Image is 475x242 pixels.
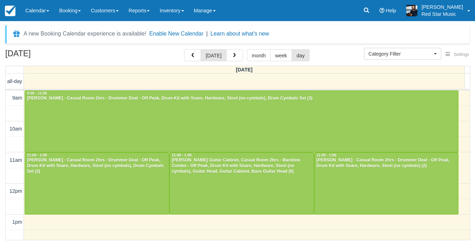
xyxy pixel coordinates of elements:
[25,90,458,152] a: 9:00 - 11:00[PERSON_NAME] - Casual Room 2hrs - Drummer Deal - Off Peak, Drum Kit with Snare, Hard...
[171,158,312,174] div: [PERSON_NAME] Guitar Cabinet, Casual Room 2hrs - Backline Combo - Off Peak, Drum Kit with Snare, ...
[172,153,192,157] span: 11:00 - 1:00
[364,48,441,60] button: Category Filter
[441,50,473,60] button: Settings
[12,219,22,225] span: 1pm
[5,6,15,16] img: checkfront-main-nav-mini-logo.png
[247,49,271,61] button: month
[27,158,167,174] div: [PERSON_NAME] - Casual Room 2hrs - Drummer Deal - Off Peak, Drum Kit with Snare, Hardware, Stool ...
[314,152,459,215] a: 11:00 - 1:00[PERSON_NAME] - Casual Room 2hrs - Drummer Deal - Off Peak, Drum Kit with Snare, Hard...
[201,49,226,61] button: [DATE]
[169,152,314,215] a: 11:00 - 1:00[PERSON_NAME] Guitar Cabinet, Casual Room 2hrs - Backline Combo - Off Peak, Drum Kit ...
[9,157,22,163] span: 11am
[27,153,47,157] span: 11:00 - 1:00
[422,4,463,11] p: [PERSON_NAME]
[236,67,253,72] span: [DATE]
[27,96,456,101] div: [PERSON_NAME] - Casual Room 2hrs - Drummer Deal - Off Peak, Drum Kit with Snare, Hardware, Stool ...
[422,11,463,18] p: Red Star Music
[316,158,457,169] div: [PERSON_NAME] - Casual Room 2hrs - Drummer Deal - Off Peak, Drum Kit with Snare, Hardware, Stool ...
[386,8,396,13] span: Help
[369,50,432,57] span: Category Filter
[7,78,22,84] span: all-day
[149,30,203,37] button: Enable New Calendar
[5,49,94,62] h2: [DATE]
[210,31,269,37] a: Learn about what's new
[270,49,292,61] button: week
[25,152,169,215] a: 11:00 - 1:00[PERSON_NAME] - Casual Room 2hrs - Drummer Deal - Off Peak, Drum Kit with Snare, Hard...
[12,95,22,101] span: 9am
[27,91,47,95] span: 9:00 - 11:00
[317,153,337,157] span: 11:00 - 1:00
[406,5,417,16] img: A1
[292,49,310,61] button: day
[379,8,384,13] i: Help
[9,126,22,132] span: 10am
[9,188,22,194] span: 12pm
[206,31,208,37] span: |
[24,30,147,38] div: A new Booking Calendar experience is available!
[454,52,469,57] span: Settings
